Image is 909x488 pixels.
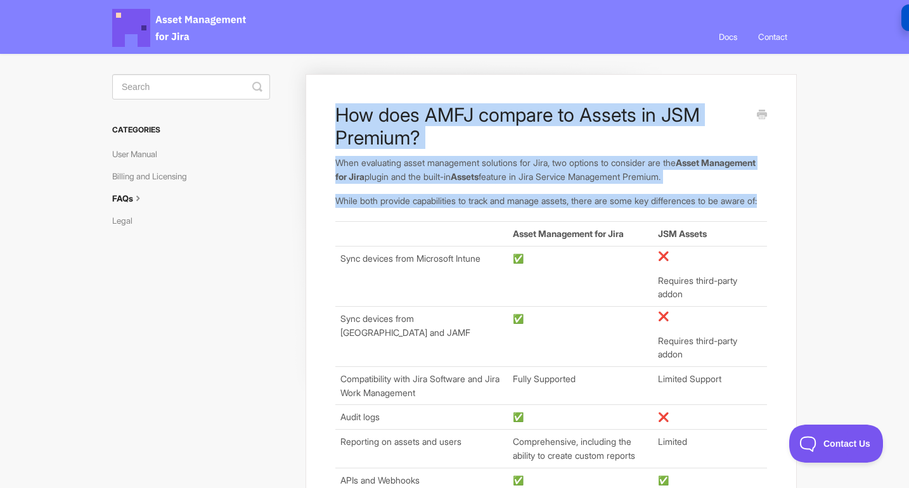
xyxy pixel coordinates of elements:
td: Limited Support [653,367,767,405]
iframe: Toggle Customer Support [789,425,884,463]
p: When evaluating asset management solutions for Jira, two options to consider are the plugin and t... [335,156,767,183]
td: Limited [653,430,767,468]
h3: Categories [112,119,270,141]
b: Asset Management for Jira [335,157,756,182]
td: ✅ [508,405,653,430]
td: Sync devices from [GEOGRAPHIC_DATA] and JAMF [335,306,508,366]
td: Sync devices from Microsoft Intune [335,246,508,306]
p: ❌ [658,249,762,263]
td: Compatibility with Jira Software and Jira Work Management [335,367,508,405]
a: Legal [112,210,142,231]
p: ❌ [658,309,762,323]
a: Contact [749,20,797,54]
a: Print this Article [757,108,767,122]
span: Asset Management for Jira Docs [112,9,248,47]
td: Fully Supported [508,367,653,405]
td: ✅ [508,306,653,366]
b: Assets [451,171,479,182]
a: Billing and Licensing [112,166,197,186]
td: Audit logs [335,405,508,430]
td: Reporting on assets and users [335,430,508,468]
td: ✅ [508,246,653,306]
a: FAQs [112,188,154,209]
td: Comprehensive, including the ability to create custom reports [508,430,653,468]
a: User Manual [112,144,167,164]
h1: How does AMFJ compare to Assets in JSM Premium? [335,103,748,149]
b: JSM Assets [658,228,707,239]
p: While both provide capabilities to track and manage assets, there are some key differences to be ... [335,194,767,208]
b: Asset Management for Jira [513,228,624,239]
p: Requires third-party addon [658,274,762,301]
input: Search [112,74,270,100]
td: ❌ [653,405,767,430]
a: Docs [709,20,747,54]
p: Requires third-party addon [658,334,762,361]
